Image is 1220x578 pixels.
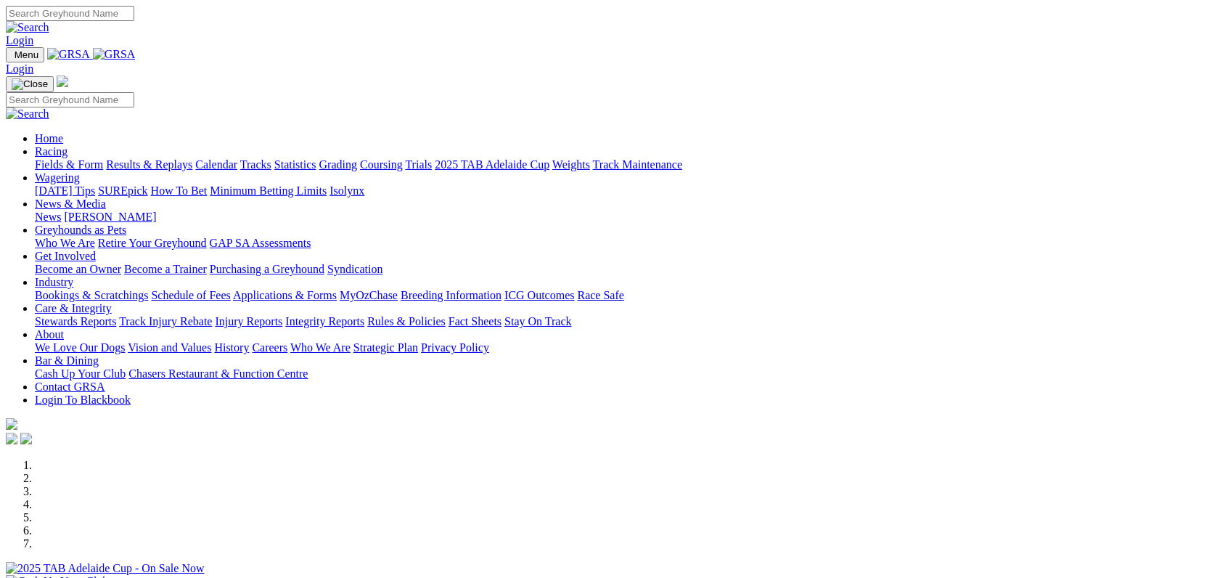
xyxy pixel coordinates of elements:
[106,158,192,171] a: Results & Replays
[274,158,316,171] a: Statistics
[6,47,44,62] button: Toggle navigation
[35,341,1214,354] div: About
[6,21,49,34] img: Search
[98,237,207,249] a: Retire Your Greyhound
[151,289,230,301] a: Schedule of Fees
[35,367,1214,380] div: Bar & Dining
[124,263,207,275] a: Become a Trainer
[340,289,398,301] a: MyOzChase
[35,394,131,406] a: Login To Blackbook
[35,315,116,327] a: Stewards Reports
[35,224,126,236] a: Greyhounds as Pets
[35,132,63,144] a: Home
[35,289,148,301] a: Bookings & Scratchings
[6,418,17,430] img: logo-grsa-white.png
[195,158,237,171] a: Calendar
[6,107,49,121] img: Search
[15,49,38,60] span: Menu
[6,76,54,92] button: Toggle navigation
[401,289,501,301] a: Breeding Information
[64,211,156,223] a: [PERSON_NAME]
[35,237,95,249] a: Who We Are
[435,158,549,171] a: 2025 TAB Adelaide Cup
[35,263,1214,276] div: Get Involved
[35,341,125,354] a: We Love Our Dogs
[210,184,327,197] a: Minimum Betting Limits
[47,48,90,61] img: GRSA
[593,158,682,171] a: Track Maintenance
[119,315,212,327] a: Track Injury Rebate
[6,6,134,21] input: Search
[35,289,1214,302] div: Industry
[215,315,282,327] a: Injury Reports
[151,184,208,197] a: How To Bet
[20,433,32,444] img: twitter.svg
[35,158,1214,171] div: Racing
[252,341,287,354] a: Careers
[504,289,574,301] a: ICG Outcomes
[35,184,95,197] a: [DATE] Tips
[233,289,337,301] a: Applications & Forms
[319,158,357,171] a: Grading
[360,158,403,171] a: Coursing
[35,250,96,262] a: Get Involved
[6,34,33,46] a: Login
[35,198,106,210] a: News & Media
[6,62,33,75] a: Login
[35,367,126,380] a: Cash Up Your Club
[285,315,364,327] a: Integrity Reports
[35,328,64,341] a: About
[35,302,112,314] a: Care & Integrity
[577,289,623,301] a: Race Safe
[35,158,103,171] a: Fields & Form
[214,341,249,354] a: History
[35,263,121,275] a: Become an Owner
[35,145,67,158] a: Racing
[240,158,271,171] a: Tracks
[210,237,311,249] a: GAP SA Assessments
[35,211,61,223] a: News
[35,184,1214,198] div: Wagering
[367,315,446,327] a: Rules & Policies
[35,211,1214,224] div: News & Media
[449,315,501,327] a: Fact Sheets
[93,48,136,61] img: GRSA
[128,341,211,354] a: Vision and Values
[6,433,17,444] img: facebook.svg
[35,380,105,393] a: Contact GRSA
[329,184,364,197] a: Isolynx
[353,341,418,354] a: Strategic Plan
[35,354,99,367] a: Bar & Dining
[421,341,489,354] a: Privacy Policy
[327,263,382,275] a: Syndication
[12,78,48,90] img: Close
[98,184,147,197] a: SUREpick
[6,562,205,575] img: 2025 TAB Adelaide Cup - On Sale Now
[35,276,73,288] a: Industry
[552,158,590,171] a: Weights
[504,315,571,327] a: Stay On Track
[57,76,68,87] img: logo-grsa-white.png
[128,367,308,380] a: Chasers Restaurant & Function Centre
[290,341,351,354] a: Who We Are
[6,92,134,107] input: Search
[35,237,1214,250] div: Greyhounds as Pets
[35,315,1214,328] div: Care & Integrity
[210,263,324,275] a: Purchasing a Greyhound
[35,171,80,184] a: Wagering
[405,158,432,171] a: Trials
